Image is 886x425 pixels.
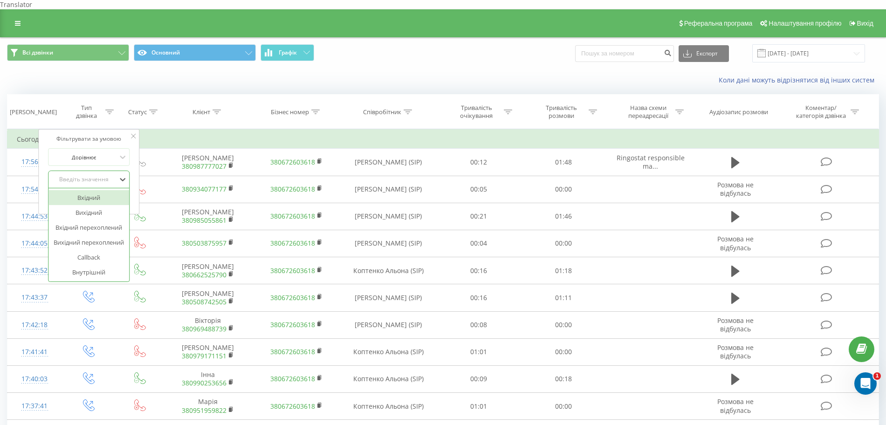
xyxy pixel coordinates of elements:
[341,176,436,203] td: [PERSON_NAME] (SIP)
[17,180,52,199] div: 17:54:52
[521,149,606,176] td: 01:48
[674,9,756,37] a: Реферальна програма
[182,270,227,279] a: 380662525790
[164,338,252,365] td: [PERSON_NAME]
[769,20,841,27] span: Налаштування профілю
[717,316,754,333] span: Розмова не відбулась
[436,203,522,230] td: 00:21
[717,397,754,414] span: Розмова не відбулась
[7,44,129,61] button: Всі дзвінки
[164,284,252,311] td: [PERSON_NAME]
[164,311,252,338] td: Вікторія
[270,347,315,356] a: 380672603618
[536,104,586,120] div: Тривалість розмови
[521,284,606,311] td: 01:11
[182,162,227,171] a: 380987777027
[873,372,881,380] span: 1
[48,220,130,235] div: Вхідний перехоплений
[48,205,130,220] div: Вихідний
[341,311,436,338] td: [PERSON_NAME] (SIP)
[182,185,227,193] a: 380934077177
[17,153,52,171] div: 17:56:56
[717,343,754,360] span: Розмова не відбулась
[270,293,315,302] a: 380672603618
[48,265,130,280] div: Внутрішній
[182,406,227,415] a: 380951959822
[270,212,315,220] a: 380672603618
[709,108,768,116] div: Аудіозапис розмови
[684,20,753,27] span: Реферальна програма
[10,108,57,116] div: [PERSON_NAME]
[436,284,522,311] td: 00:16
[794,104,848,120] div: Коментар/категорія дзвінка
[436,311,522,338] td: 00:08
[164,365,252,392] td: Інна
[128,108,147,116] div: Статус
[341,365,436,392] td: Коптенко Альона (SIP)
[164,257,252,284] td: [PERSON_NAME]
[857,20,873,27] span: Вихід
[17,288,52,307] div: 17:43:37
[363,108,401,116] div: Співробітник
[270,320,315,329] a: 380672603618
[22,49,53,56] span: Всі дзвінки
[341,257,436,284] td: Коптенко Альона (SIP)
[270,402,315,411] a: 380672603618
[756,9,845,37] a: Налаштування профілю
[17,316,52,334] div: 17:42:18
[48,235,130,250] div: Вихідний перехоплений
[436,149,522,176] td: 00:12
[70,104,103,120] div: Тип дзвінка
[617,153,685,171] span: Ringostat responsible ma...
[17,234,52,253] div: 17:44:05
[261,44,314,61] button: Графік
[164,149,252,176] td: [PERSON_NAME]
[17,343,52,361] div: 17:41:41
[48,190,130,205] div: Вхідний
[623,104,673,120] div: Назва схеми переадресації
[48,250,130,265] div: Callback
[270,185,315,193] a: 380672603618
[341,203,436,230] td: [PERSON_NAME] (SIP)
[452,104,501,120] div: Тривалість очікування
[719,75,879,84] a: Коли дані можуть відрізнятися вiд інших систем
[17,370,52,388] div: 17:40:03
[521,365,606,392] td: 00:18
[182,351,227,360] a: 380979171151
[436,257,522,284] td: 00:16
[575,45,674,62] input: Пошук за номером
[521,311,606,338] td: 00:00
[436,393,522,420] td: 01:01
[717,234,754,252] span: Розмова не відбулась
[134,44,256,61] button: Основний
[48,134,130,144] div: Фільтрувати за умовою
[341,338,436,365] td: Коптенко Альона (SIP)
[341,393,436,420] td: Коптенко Альона (SIP)
[182,216,227,225] a: 380985055861
[521,393,606,420] td: 00:00
[521,257,606,284] td: 01:18
[182,239,227,247] a: 380503875957
[341,149,436,176] td: [PERSON_NAME] (SIP)
[270,374,315,383] a: 380672603618
[164,203,252,230] td: [PERSON_NAME]
[270,158,315,166] a: 380672603618
[436,230,522,257] td: 00:04
[7,130,879,149] td: Сьогодні
[341,284,436,311] td: [PERSON_NAME] (SIP)
[17,397,52,415] div: 17:37:41
[854,372,877,395] iframe: Intercom live chat
[17,207,52,226] div: 17:44:53
[182,324,227,333] a: 380969488739
[341,230,436,257] td: [PERSON_NAME] (SIP)
[182,378,227,387] a: 380990253656
[271,108,309,116] div: Бізнес номер
[521,176,606,203] td: 00:00
[182,297,227,306] a: 380508742505
[164,393,252,420] td: Марія
[717,180,754,198] span: Розмова не відбулась
[436,176,522,203] td: 00:05
[270,266,315,275] a: 380672603618
[845,9,877,37] a: Вихід
[679,45,729,62] button: Експорт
